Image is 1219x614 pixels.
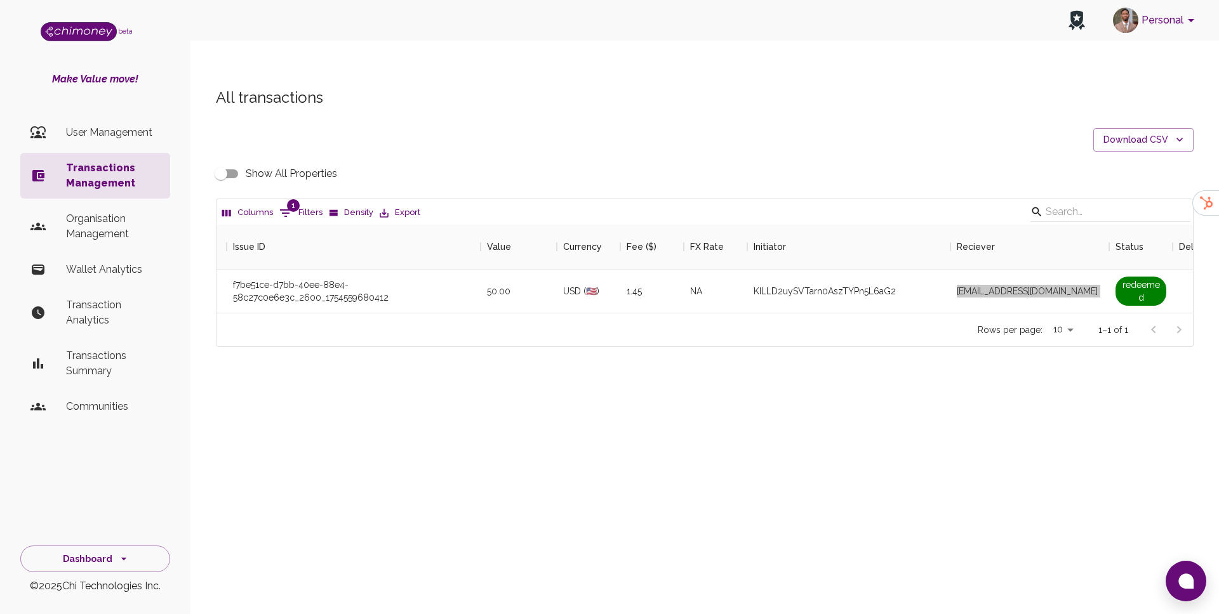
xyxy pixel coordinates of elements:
div: Value [487,224,511,270]
div: Status [1109,224,1173,270]
div: Fee ($) [620,224,684,270]
div: Currency [557,224,620,270]
div: KILLD2uySVTarn0AszTYPn5L6aG2 [754,285,896,297]
div: 1.45 [620,270,684,313]
span: [EMAIL_ADDRESS][DOMAIN_NAME] [957,285,1098,297]
p: Communities [66,399,160,414]
button: Density [326,203,376,223]
div: 50.00 [481,270,557,313]
div: Value [481,224,557,270]
p: 1–1 of 1 [1098,323,1128,336]
p: Transaction Analytics [66,297,160,328]
button: Download CSV [1093,128,1194,152]
p: Wallet Analytics [66,262,160,277]
h5: All transactions [216,88,1194,108]
div: f7be51ce-d7bb-40ee-88e4-58c27c0e6e3c_2600_1754559680412 [233,278,474,304]
div: Fee ($) [627,224,656,270]
p: Rows per page: [978,323,1042,336]
div: Currency [563,224,602,270]
div: FX Rate [690,224,724,270]
p: Organisation Management [66,211,160,242]
div: FX Rate [684,224,747,270]
span: beta [118,27,133,35]
div: Status [1116,224,1143,270]
div: Initiator [747,224,950,270]
div: Chi Ref [4,224,227,270]
div: Issue ID [227,224,481,270]
span: 1 [287,199,300,212]
img: avatar [1113,8,1138,33]
div: Reciever [950,224,1109,270]
button: Show filters [276,203,326,223]
p: User Management [66,125,160,140]
div: Search [1030,202,1190,225]
p: Transactions Management [66,160,160,191]
button: account of current user [1108,4,1204,37]
div: Issue ID [233,224,265,270]
div: USD (🇺🇸) [557,270,620,313]
button: Select columns [219,203,276,223]
button: Open chat window [1166,561,1206,601]
img: Logo [41,22,117,41]
span: Show All Properties [246,166,337,181]
button: Dashboard [20,545,170,573]
div: NA [684,270,747,313]
span: redeemed [1116,277,1166,306]
div: 10 [1048,320,1078,339]
div: Reciever [957,224,995,270]
input: Search… [1046,202,1171,222]
div: Initiator [754,224,786,270]
p: Transactions Summary [66,348,160,379]
button: Export [376,203,423,223]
